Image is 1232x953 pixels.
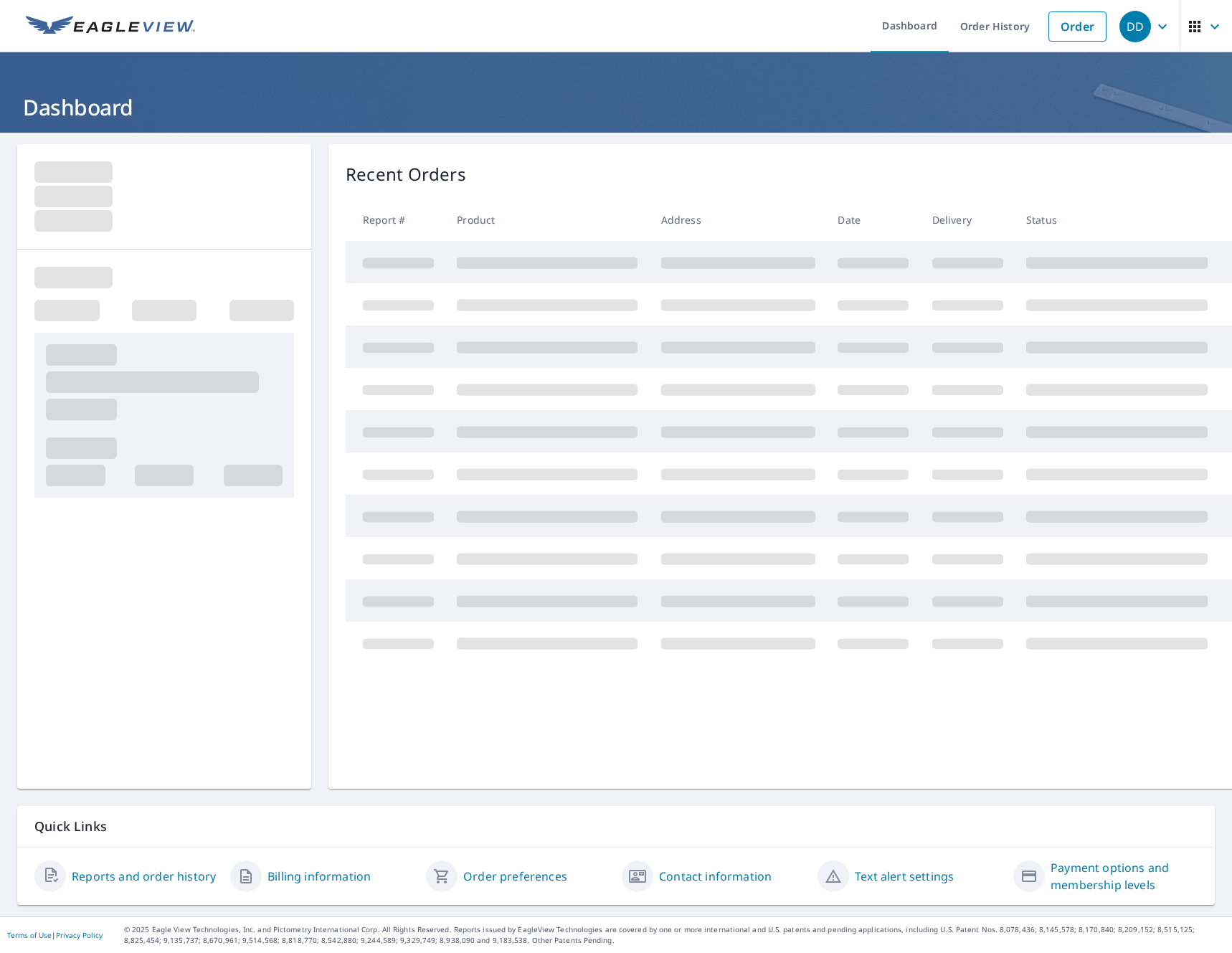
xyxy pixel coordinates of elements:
[124,924,1225,946] p: © 2025 Eagle View Technologies, Inc. and Pictometry International Corp. All Rights Reserved. Repo...
[1119,11,1151,42] div: DD
[346,199,445,241] th: Report #
[56,930,103,940] a: Privacy Policy
[1051,859,1198,893] a: Payment options and membership levels
[346,161,466,187] p: Recent Orders
[650,199,827,241] th: Address
[445,199,649,241] th: Product
[267,868,371,885] a: Billing information
[7,930,52,940] a: Terms of Use
[7,931,103,939] p: |
[1048,11,1107,42] a: Order
[17,93,1215,122] h1: Dashboard
[855,868,954,885] a: Text alert settings
[659,868,772,885] a: Contact information
[34,817,1198,835] p: Quick Links
[1015,199,1219,241] th: Status
[921,199,1015,241] th: Delivery
[826,199,920,241] th: Date
[463,868,567,885] a: Order preferences
[72,868,216,885] a: Reports and order history
[26,16,195,37] img: EV Logo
